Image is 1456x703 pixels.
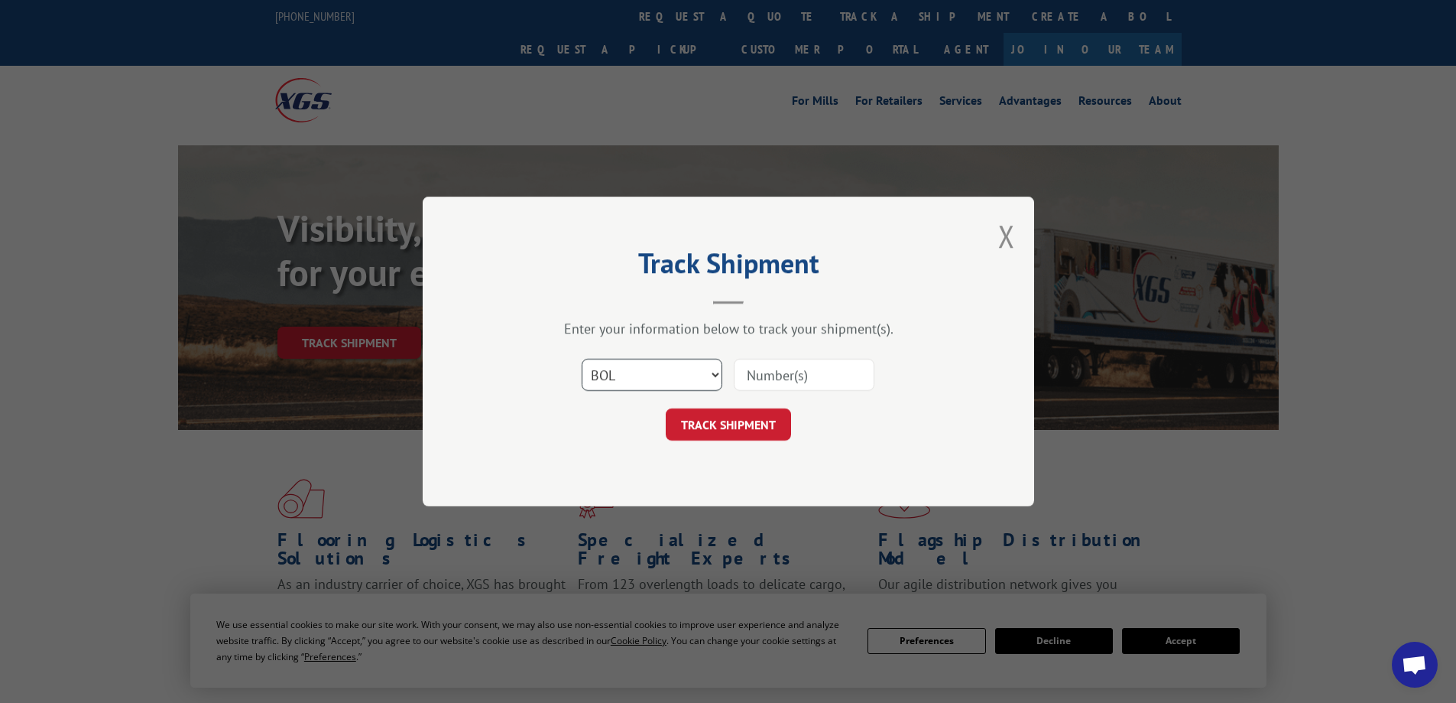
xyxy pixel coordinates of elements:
div: Enter your information below to track your shipment(s). [499,320,958,337]
h2: Track Shipment [499,252,958,282]
input: Number(s) [734,359,874,391]
button: Close modal [998,216,1015,256]
button: TRACK SHIPMENT [666,408,791,441]
div: Open chat [1392,642,1438,688]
